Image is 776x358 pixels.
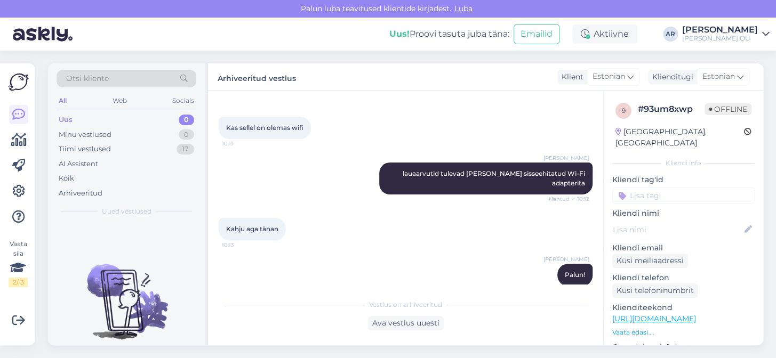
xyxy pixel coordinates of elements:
[615,126,744,149] div: [GEOGRAPHIC_DATA], [GEOGRAPHIC_DATA]
[66,73,109,84] span: Otsi kliente
[9,72,29,92] img: Askly Logo
[705,103,751,115] span: Offline
[226,124,303,132] span: Kas sellel on olemas wifi
[218,70,296,84] label: Arhiveeritud vestlus
[48,245,205,341] img: No chats
[612,328,755,337] p: Vaata edasi ...
[9,239,28,287] div: Vaata siia
[177,144,194,154] div: 17
[514,24,559,44] button: Emailid
[612,158,755,168] div: Kliendi info
[543,154,589,162] span: [PERSON_NAME]
[638,103,705,116] div: # 93um8xwp
[622,107,626,115] span: 9
[572,25,637,44] div: Aktiivne
[403,169,587,187] span: lauaarvutid tulevad [PERSON_NAME] sisseehitatud Wi-Fi adapterita
[613,224,742,235] input: Lisa nimi
[59,115,73,125] div: Uus
[565,271,585,279] span: Palun!
[543,255,589,263] span: [PERSON_NAME]
[222,140,262,148] span: 10:11
[612,188,755,204] input: Lisa tag
[110,94,129,108] div: Web
[648,71,693,83] div: Klienditugi
[557,71,583,83] div: Klient
[179,129,194,140] div: 0
[59,173,74,184] div: Kõik
[612,254,688,268] div: Küsi meiliaadressi
[389,28,509,40] div: Proovi tasuta juba täna:
[612,208,755,219] p: Kliendi nimi
[59,159,98,169] div: AI Assistent
[59,188,102,199] div: Arhiveeritud
[612,242,755,254] p: Kliendi email
[682,34,758,43] div: [PERSON_NAME] OÜ
[593,71,625,83] span: Estonian
[663,27,678,42] div: AR
[369,300,442,310] span: Vestlus on arhiveeritud
[612,302,755,313] p: Klienditeekond
[368,316,444,330] div: Ava vestlus uuesti
[59,144,111,154] div: Tiimi vestlused
[389,29,410,39] b: Uus!
[226,225,278,233] span: Kahju aga tänan
[612,283,698,298] div: Küsi telefoninumbrit
[179,115,194,125] div: 0
[612,272,755,283] p: Kliendi telefon
[451,4,476,13] span: Luba
[549,195,589,203] span: Nähtud ✓ 10:12
[702,71,735,83] span: Estonian
[9,278,28,287] div: 2 / 3
[222,241,262,249] span: 10:13
[59,129,111,140] div: Minu vestlused
[102,207,151,216] span: Uued vestlused
[57,94,69,108] div: All
[682,26,770,43] a: [PERSON_NAME][PERSON_NAME] OÜ
[612,314,696,323] a: [URL][DOMAIN_NAME]
[170,94,196,108] div: Socials
[612,341,755,353] p: Operatsioonisüsteem
[682,26,758,34] div: [PERSON_NAME]
[612,174,755,185] p: Kliendi tag'id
